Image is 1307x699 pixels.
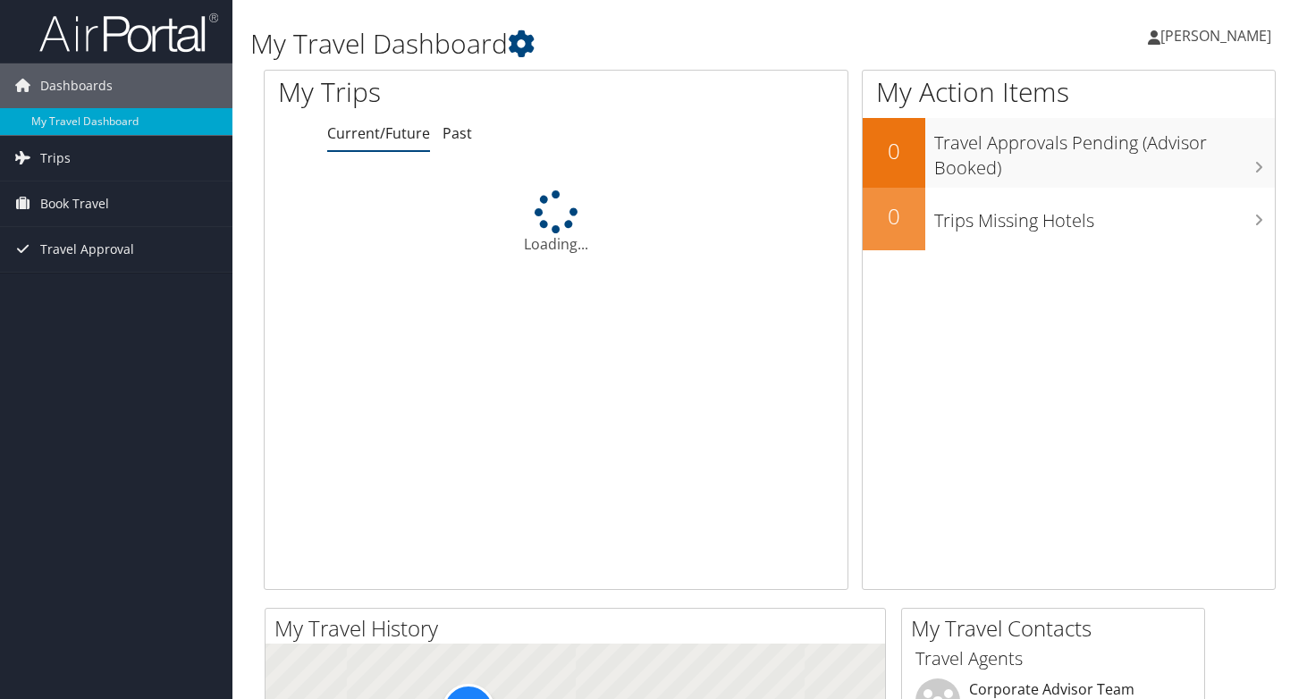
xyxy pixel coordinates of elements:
[265,190,847,255] div: Loading...
[863,136,925,166] h2: 0
[934,199,1275,233] h3: Trips Missing Hotels
[934,122,1275,181] h3: Travel Approvals Pending (Advisor Booked)
[915,646,1191,671] h3: Travel Agents
[40,63,113,108] span: Dashboards
[274,613,885,644] h2: My Travel History
[911,613,1204,644] h2: My Travel Contacts
[863,201,925,232] h2: 0
[863,73,1275,111] h1: My Action Items
[1148,9,1289,63] a: [PERSON_NAME]
[863,188,1275,250] a: 0Trips Missing Hotels
[39,12,218,54] img: airportal-logo.png
[1160,26,1271,46] span: [PERSON_NAME]
[250,25,943,63] h1: My Travel Dashboard
[443,123,472,143] a: Past
[40,227,134,272] span: Travel Approval
[863,118,1275,187] a: 0Travel Approvals Pending (Advisor Booked)
[40,181,109,226] span: Book Travel
[278,73,591,111] h1: My Trips
[327,123,430,143] a: Current/Future
[40,136,71,181] span: Trips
